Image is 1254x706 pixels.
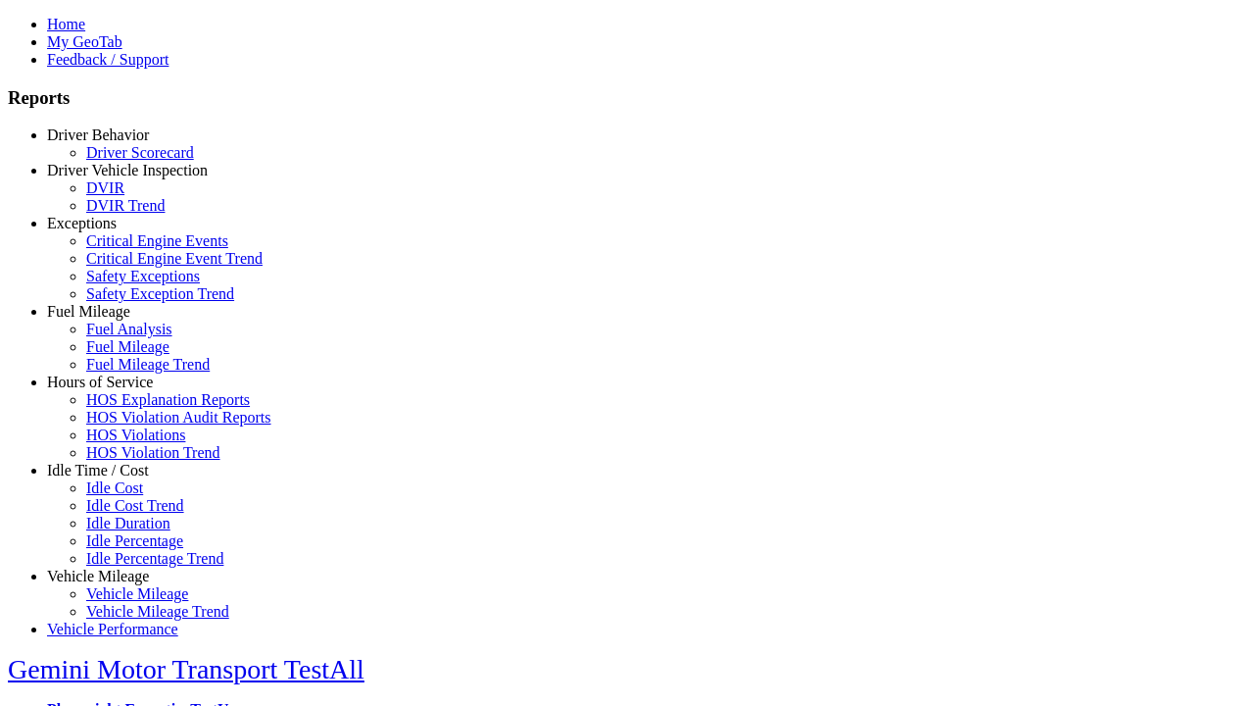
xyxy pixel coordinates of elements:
[47,33,122,50] a: My GeoTab
[8,654,364,684] a: Gemini Motor Transport TestAll
[47,51,169,68] a: Feedback / Support
[8,87,1246,109] h3: Reports
[47,215,117,231] a: Exceptions
[86,479,143,496] a: Idle Cost
[86,250,263,267] a: Critical Engine Event Trend
[86,550,223,567] a: Idle Percentage Trend
[47,462,149,479] a: Idle Time / Cost
[86,268,200,284] a: Safety Exceptions
[86,232,228,249] a: Critical Engine Events
[86,356,210,373] a: Fuel Mileage Trend
[86,285,234,302] a: Safety Exception Trend
[47,16,85,32] a: Home
[86,585,188,602] a: Vehicle Mileage
[86,515,170,531] a: Idle Duration
[86,179,124,196] a: DVIR
[86,427,185,443] a: HOS Violations
[47,303,130,320] a: Fuel Mileage
[47,568,149,584] a: Vehicle Mileage
[86,197,165,214] a: DVIR Trend
[86,321,172,337] a: Fuel Analysis
[86,497,184,514] a: Idle Cost Trend
[47,374,153,390] a: Hours of Service
[86,409,271,426] a: HOS Violation Audit Reports
[86,532,183,549] a: Idle Percentage
[47,621,178,637] a: Vehicle Performance
[86,338,169,355] a: Fuel Mileage
[47,126,149,143] a: Driver Behavior
[47,162,208,178] a: Driver Vehicle Inspection
[86,603,229,620] a: Vehicle Mileage Trend
[86,391,250,408] a: HOS Explanation Reports
[86,444,220,461] a: HOS Violation Trend
[86,144,194,161] a: Driver Scorecard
